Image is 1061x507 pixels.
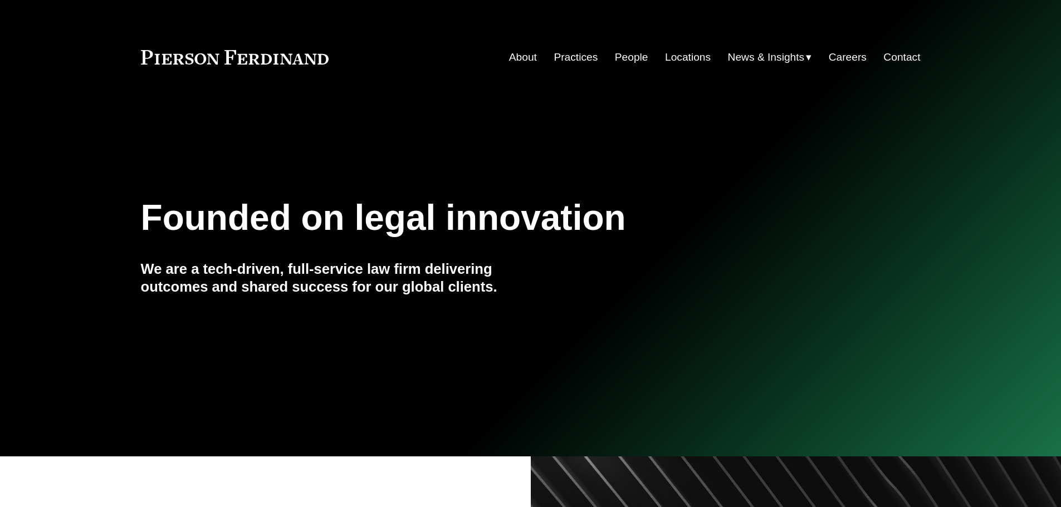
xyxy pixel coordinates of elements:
a: Contact [883,47,920,68]
a: folder dropdown [728,47,812,68]
a: Careers [829,47,867,68]
span: News & Insights [728,48,805,67]
a: Practices [554,47,598,68]
h1: Founded on legal innovation [141,198,791,238]
a: About [509,47,537,68]
h4: We are a tech-driven, full-service law firm delivering outcomes and shared success for our global... [141,260,531,296]
a: People [615,47,648,68]
a: Locations [665,47,711,68]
